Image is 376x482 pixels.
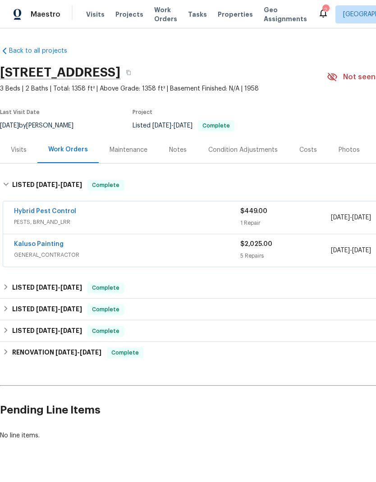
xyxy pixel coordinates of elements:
[152,123,171,129] span: [DATE]
[36,182,82,188] span: -
[36,284,82,291] span: -
[12,180,82,191] h6: LISTED
[208,146,278,155] div: Condition Adjustments
[12,347,101,358] h6: RENOVATION
[48,145,88,154] div: Work Orders
[133,109,152,115] span: Project
[331,247,350,254] span: [DATE]
[36,327,58,334] span: [DATE]
[36,306,82,312] span: -
[36,284,58,291] span: [DATE]
[14,208,76,214] a: Hybrid Pest Control
[352,247,371,254] span: [DATE]
[88,283,123,292] span: Complete
[36,182,58,188] span: [DATE]
[60,284,82,291] span: [DATE]
[240,251,331,260] div: 5 Repairs
[80,349,101,355] span: [DATE]
[331,214,350,221] span: [DATE]
[55,349,101,355] span: -
[12,282,82,293] h6: LISTED
[133,123,234,129] span: Listed
[14,218,240,227] span: PESTS, BRN_AND_LRR
[60,306,82,312] span: [DATE]
[299,146,317,155] div: Costs
[154,5,177,23] span: Work Orders
[322,5,329,14] div: 2
[11,146,27,155] div: Visits
[240,208,267,214] span: $449.00
[120,64,137,81] button: Copy Address
[14,250,240,259] span: GENERAL_CONTRACTOR
[12,326,82,336] h6: LISTED
[86,10,105,19] span: Visits
[115,10,143,19] span: Projects
[108,348,142,357] span: Complete
[14,241,64,247] a: Kaluso Painting
[152,123,193,129] span: -
[31,10,60,19] span: Maestro
[174,123,193,129] span: [DATE]
[188,11,207,18] span: Tasks
[218,10,253,19] span: Properties
[88,181,123,190] span: Complete
[169,146,187,155] div: Notes
[331,246,371,255] span: -
[36,327,82,334] span: -
[12,304,82,315] h6: LISTED
[55,349,77,355] span: [DATE]
[339,146,360,155] div: Photos
[36,306,58,312] span: [DATE]
[110,146,147,155] div: Maintenance
[331,213,371,222] span: -
[240,218,331,227] div: 1 Repair
[88,305,123,314] span: Complete
[60,182,82,188] span: [DATE]
[264,5,307,23] span: Geo Assignments
[240,241,272,247] span: $2,025.00
[199,123,234,128] span: Complete
[88,327,123,336] span: Complete
[352,214,371,221] span: [DATE]
[60,327,82,334] span: [DATE]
